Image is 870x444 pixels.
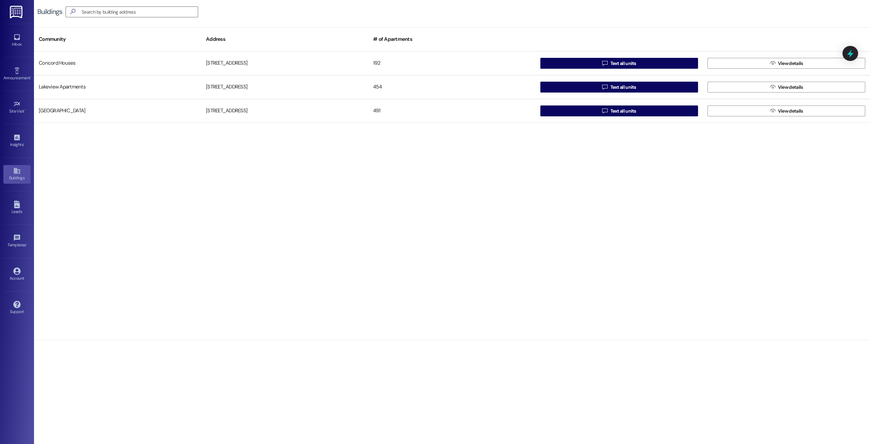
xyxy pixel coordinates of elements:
[26,242,27,246] span: •
[3,31,31,50] a: Inbox
[770,61,775,66] i: 
[34,80,201,94] div: Lakeview Apartments
[3,299,31,317] a: Support
[708,58,865,69] button: View details
[3,132,31,150] a: Insights •
[540,58,698,69] button: Text all units
[602,108,607,114] i: 
[770,108,775,114] i: 
[23,141,24,146] span: •
[610,84,636,91] span: Text all units
[610,60,636,67] span: Text all units
[708,82,865,93] button: View details
[610,108,636,115] span: Text all units
[708,105,865,116] button: View details
[3,265,31,284] a: Account
[540,82,698,93] button: Text all units
[770,84,775,90] i: 
[3,165,31,183] a: Buildings
[778,108,803,115] span: View details
[3,232,31,250] a: Templates •
[368,80,536,94] div: 454
[34,104,201,118] div: [GEOGRAPHIC_DATA]
[24,108,25,113] span: •
[201,80,368,94] div: [STREET_ADDRESS]
[201,104,368,118] div: [STREET_ADDRESS]
[602,84,607,90] i: 
[368,104,536,118] div: 491
[10,6,24,18] img: ResiDesk Logo
[34,56,201,70] div: Concord Houses
[540,105,698,116] button: Text all units
[82,7,198,17] input: Search by building address
[778,84,803,91] span: View details
[778,60,803,67] span: View details
[602,61,607,66] i: 
[30,75,31,79] span: •
[201,56,368,70] div: [STREET_ADDRESS]
[3,199,31,217] a: Leads
[67,8,78,15] i: 
[37,8,62,15] div: Buildings
[34,31,201,48] div: Community
[3,98,31,117] a: Site Visit •
[201,31,368,48] div: Address
[368,31,536,48] div: # of Apartments
[368,56,536,70] div: 192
